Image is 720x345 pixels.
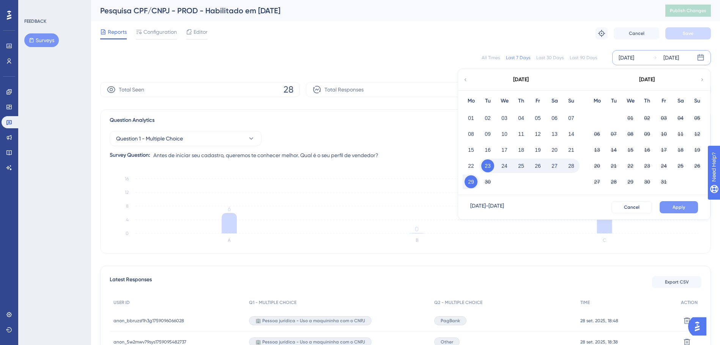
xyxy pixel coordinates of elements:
[479,96,496,106] div: Tu
[325,85,364,94] span: Total Responses
[531,128,544,140] button: 12
[441,339,453,345] span: Other
[548,128,561,140] button: 13
[624,128,637,140] button: 08
[565,159,578,172] button: 28
[607,175,620,188] button: 28
[143,27,177,36] span: Configuration
[116,134,183,143] span: Question 1 - Multiple Choice
[641,143,654,156] button: 16
[249,299,296,306] span: Q1 - MULTIPLE CHOICE
[110,116,154,125] span: Question Analytics
[665,279,689,285] span: Export CSV
[565,128,578,140] button: 14
[607,128,620,140] button: 07
[629,30,644,36] span: Cancel
[674,159,687,172] button: 25
[624,204,640,210] span: Cancel
[126,217,129,222] tspan: 4
[570,55,597,61] div: Last 90 Days
[416,238,418,243] text: B
[465,175,477,188] button: 29
[498,143,511,156] button: 17
[607,159,620,172] button: 21
[24,33,59,47] button: Surveys
[465,128,477,140] button: 08
[689,96,706,106] div: Su
[665,5,711,17] button: Publish Changes
[591,175,603,188] button: 27
[641,175,654,188] button: 30
[674,128,687,140] button: 11
[565,112,578,124] button: 07
[481,112,494,124] button: 02
[515,143,528,156] button: 18
[108,27,127,36] span: Reports
[673,204,685,210] span: Apply
[481,128,494,140] button: 09
[255,339,365,345] span: 🏢 Pessoa jurídica - Uso a maquininha com o CNPJ
[688,315,711,338] iframe: UserGuiding AI Assistant Launcher
[255,318,365,324] span: 🏢 Pessoa jurídica - Uso a maquininha com o CNPJ
[496,96,513,106] div: We
[18,2,47,11] span: Need Help?
[603,238,606,243] text: C
[681,299,698,306] span: ACTION
[624,159,637,172] button: 22
[548,159,561,172] button: 27
[639,96,655,106] div: Th
[126,203,129,209] tspan: 8
[691,159,704,172] button: 26
[531,112,544,124] button: 05
[614,27,659,39] button: Cancel
[498,159,511,172] button: 24
[481,159,494,172] button: 23
[529,96,546,106] div: Fr
[113,339,186,345] span: anon_5w2mwv79sys1759095482737
[691,143,704,156] button: 19
[513,75,529,84] div: [DATE]
[498,128,511,140] button: 10
[506,55,530,61] div: Last 7 Days
[24,18,46,24] div: FEEDBACK
[624,175,637,188] button: 29
[624,112,637,124] button: 01
[100,5,646,16] div: Pesquisa CPF/CNPJ - PROD - Habilitado em [DATE]
[580,339,618,345] span: 28 set. 2025, 18:38
[657,175,670,188] button: 31
[434,299,482,306] span: Q2 - MULTIPLE CHOICE
[465,112,477,124] button: 01
[125,190,129,195] tspan: 12
[652,276,701,288] button: Export CSV
[415,225,419,233] tspan: 0
[591,128,603,140] button: 06
[110,275,152,289] span: Latest Responses
[580,299,590,306] span: TIME
[641,128,654,140] button: 09
[657,159,670,172] button: 24
[605,96,622,106] div: Tu
[126,231,129,236] tspan: 0
[228,205,231,213] tspan: 6
[665,27,711,39] button: Save
[441,318,460,324] span: PagBank
[691,128,704,140] button: 12
[657,112,670,124] button: 03
[657,143,670,156] button: 17
[657,128,670,140] button: 10
[641,112,654,124] button: 02
[470,201,504,213] div: [DATE] - [DATE]
[531,143,544,156] button: 19
[536,55,564,61] div: Last 30 Days
[515,112,528,124] button: 04
[565,143,578,156] button: 21
[548,143,561,156] button: 20
[622,96,639,106] div: We
[110,131,262,146] button: Question 1 - Multiple Choice
[498,112,511,124] button: 03
[591,159,603,172] button: 20
[683,30,693,36] span: Save
[125,176,129,181] tspan: 16
[119,85,144,94] span: Total Seen
[563,96,580,106] div: Su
